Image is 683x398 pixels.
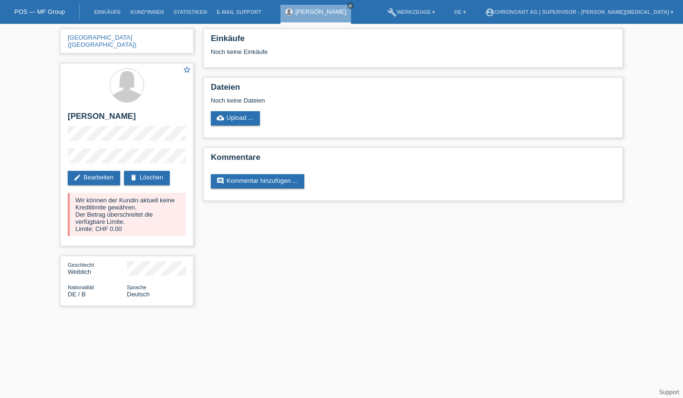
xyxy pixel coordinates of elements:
[212,9,266,15] a: E-Mail Support
[348,3,353,8] i: close
[217,114,224,122] i: cloud_upload
[169,9,212,15] a: Statistiken
[68,34,136,48] a: [GEOGRAPHIC_DATA] ([GEOGRAPHIC_DATA])
[68,261,127,275] div: Weiblich
[127,284,146,290] span: Sprache
[485,8,495,17] i: account_circle
[211,174,304,189] a: commentKommentar hinzufügen ...
[387,8,397,17] i: build
[659,389,679,396] a: Support
[211,97,502,104] div: Noch keine Dateien
[347,2,354,9] a: close
[295,8,346,15] a: [PERSON_NAME]
[211,34,615,48] h2: Einkäufe
[14,8,65,15] a: POS — MF Group
[124,171,170,185] a: deleteLöschen
[183,65,191,75] a: star_border
[130,174,137,181] i: delete
[183,65,191,74] i: star_border
[480,9,678,15] a: account_circleChronoart AG | Supervisor - [PERSON_NAME][MEDICAL_DATA] ▾
[125,9,168,15] a: Kund*innen
[211,153,615,167] h2: Kommentare
[68,262,94,268] span: Geschlecht
[217,177,224,185] i: comment
[383,9,440,15] a: buildWerkzeuge ▾
[68,171,120,185] a: editBearbeiten
[89,9,125,15] a: Einkäufe
[68,291,86,298] span: Deutschland / B / 11.05.2021
[68,284,94,290] span: Nationalität
[211,83,615,97] h2: Dateien
[211,48,615,63] div: Noch keine Einkäufe
[211,111,260,126] a: cloud_uploadUpload ...
[68,112,186,126] h2: [PERSON_NAME]
[68,193,186,236] div: Wir können der Kundin aktuell keine Kreditlimite gewähren. Der Betrag überschreitet die verfügbar...
[449,9,470,15] a: DE ▾
[127,291,150,298] span: Deutsch
[73,174,81,181] i: edit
